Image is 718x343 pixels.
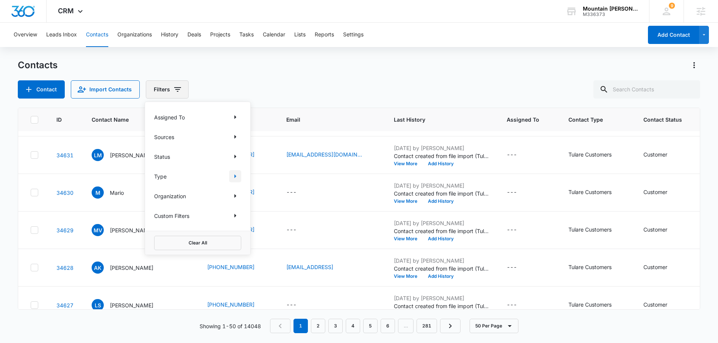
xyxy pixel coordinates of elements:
[286,263,333,271] a: [EMAIL_ADDRESS]
[229,190,241,202] button: Show Organization filters
[286,301,297,310] div: ---
[110,226,153,234] p: [PERSON_NAME]
[154,192,186,200] p: Organization
[470,319,518,333] button: 50 Per Page
[423,161,459,166] button: Add History
[568,263,612,271] div: Tulare Customers
[507,116,539,124] span: Assigned To
[154,153,170,161] p: Status
[346,319,360,333] a: Page 4
[46,23,77,47] button: Leads Inbox
[423,274,459,279] button: Add History
[92,149,167,161] div: Contact Name - LaDawn Mayes - Select to Edit Field
[110,151,153,159] p: [PERSON_NAME]
[58,7,74,15] span: CRM
[92,299,104,311] span: LS
[643,188,667,196] div: Customer
[568,301,625,310] div: Contact Type - Tulare Customers - Select to Edit Field
[286,188,297,197] div: ---
[593,80,700,99] input: Search Contacts
[394,302,489,310] p: Contact created from file import (Tulare Customers.xlsx - Test Sheet.csv): --
[286,226,297,235] div: ---
[643,188,681,197] div: Contact Status - Customer - Select to Edit Field
[92,262,104,274] span: AK
[71,80,140,99] button: Import Contacts
[394,219,489,227] p: [DATE] by [PERSON_NAME]
[394,144,489,152] p: [DATE] by [PERSON_NAME]
[154,236,241,250] button: Clear All
[643,116,682,124] span: Contact Status
[507,150,531,160] div: Assigned To - - Select to Edit Field
[14,23,37,47] button: Overview
[507,301,517,310] div: ---
[154,172,167,180] p: Type
[394,274,423,279] button: View More
[394,227,489,235] p: Contact created from file import (Tulare Customers.xlsx - Test Sheet.csv): --
[207,263,268,272] div: Phone - (555) 920-7690 - Select to Edit Field
[56,265,73,271] a: Navigate to contact details page for Aaron Kates
[229,210,241,222] button: Show Custom Filters filters
[394,199,423,204] button: View More
[110,189,124,197] p: Mario
[423,199,459,204] button: Add History
[363,319,378,333] a: Page 5
[92,186,104,199] span: M
[92,116,178,124] span: Contact Name
[343,23,364,47] button: Settings
[92,149,104,161] span: LM
[583,6,638,12] div: account name
[568,150,625,160] div: Contact Type - Tulare Customers - Select to Edit Field
[110,301,153,309] p: [PERSON_NAME]
[669,3,675,9] div: notifications count
[294,23,306,47] button: Lists
[187,23,201,47] button: Deals
[229,111,241,123] button: Show Assigned To filters
[56,152,73,158] a: Navigate to contact details page for LaDawn Mayes
[229,150,241,163] button: Show Status filters
[507,301,531,310] div: Assigned To - - Select to Edit Field
[110,264,153,272] p: [PERSON_NAME]
[669,3,675,9] span: 9
[568,188,625,197] div: Contact Type - Tulare Customers - Select to Edit Field
[286,188,310,197] div: Email - - Select to Edit Field
[229,170,241,182] button: Show Type filters
[417,319,437,333] a: Page 281
[394,257,489,265] p: [DATE] by [PERSON_NAME]
[440,319,460,333] a: Next Page
[568,226,625,235] div: Contact Type - Tulare Customers - Select to Edit Field
[643,263,681,272] div: Contact Status - Customer - Select to Edit Field
[161,23,178,47] button: History
[315,23,334,47] button: Reports
[568,116,614,124] span: Contact Type
[286,116,365,124] span: Email
[507,263,517,272] div: ---
[56,227,73,233] a: Navigate to contact details page for Mariah Villalobos
[286,301,310,310] div: Email - - Select to Edit Field
[568,226,612,233] div: Tulare Customers
[293,319,308,333] em: 1
[146,80,189,99] button: Filters
[92,224,104,236] span: MV
[117,23,152,47] button: Organizations
[643,263,667,271] div: Customer
[92,186,137,199] div: Contact Name - Mario - Select to Edit Field
[643,301,681,310] div: Contact Status - Customer - Select to Edit Field
[328,319,343,333] a: Page 3
[154,212,189,220] p: Custom Filters
[154,133,174,141] p: Sources
[394,152,489,160] p: Contact created from file import (Tulare Customers.xlsx - Test Sheet.csv): --
[394,161,423,166] button: View More
[568,188,612,196] div: Tulare Customers
[507,226,531,235] div: Assigned To - - Select to Edit Field
[381,319,395,333] a: Page 6
[286,263,347,272] div: Email - katesaaron4@email.vom - Select to Edit Field
[286,150,362,158] a: [EMAIL_ADDRESS][DOMAIN_NAME]
[200,322,261,330] p: Showing 1-50 of 14048
[154,113,185,121] p: Assigned To
[394,190,489,197] p: Contact created from file import (Tulare Customers.xlsx - Test Sheet.csv): --
[86,23,108,47] button: Contacts
[507,226,517,235] div: ---
[270,319,460,333] nav: Pagination
[92,299,167,311] div: Contact Name - Luis Silva - Select to Edit Field
[394,294,489,302] p: [DATE] by [PERSON_NAME]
